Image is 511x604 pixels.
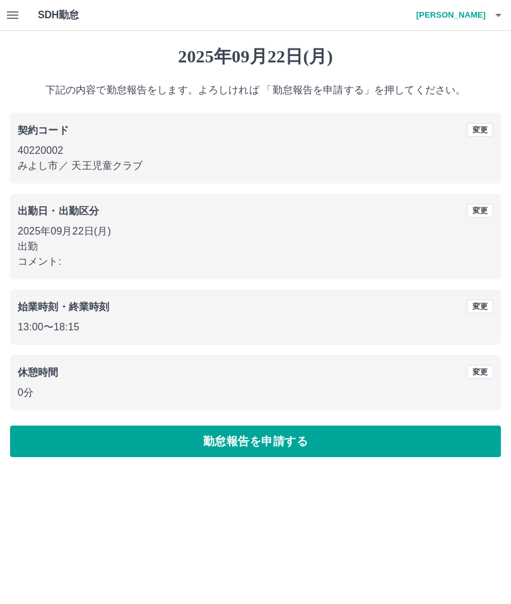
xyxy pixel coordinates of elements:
[467,123,493,137] button: 変更
[18,320,493,335] p: 13:00 〜 18:15
[18,158,493,173] p: みよし市 ／ 天王児童クラブ
[10,426,501,457] button: 勤怠報告を申請する
[18,301,109,312] b: 始業時刻・終業時刻
[467,365,493,379] button: 変更
[18,143,493,158] p: 40220002
[18,385,493,400] p: 0分
[18,239,493,254] p: 出勤
[10,46,501,67] h1: 2025年09月22日(月)
[18,224,493,239] p: 2025年09月22日(月)
[18,367,59,378] b: 休憩時間
[10,83,501,98] p: 下記の内容で勤怠報告をします。よろしければ 「勤怠報告を申請する」を押してください。
[18,125,69,136] b: 契約コード
[467,204,493,218] button: 変更
[18,206,99,216] b: 出勤日・出勤区分
[467,299,493,313] button: 変更
[18,254,493,269] p: コメント:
